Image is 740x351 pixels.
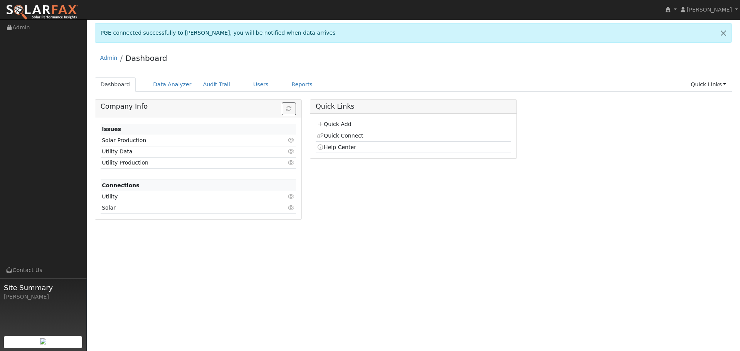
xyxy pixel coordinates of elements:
i: Click to view [288,205,295,210]
td: Utility Data [101,146,264,157]
h5: Quick Links [316,102,511,111]
a: Dashboard [125,54,167,63]
a: Help Center [317,144,356,150]
a: Audit Trail [197,77,236,92]
td: Solar [101,202,264,213]
div: PGE connected successfully to [PERSON_NAME], you will be notified when data arrives [95,23,732,43]
td: Solar Production [101,135,264,146]
h5: Company Info [101,102,296,111]
img: retrieve [40,338,46,344]
i: Click to view [288,149,295,154]
a: Close [715,24,732,42]
a: Data Analyzer [147,77,197,92]
td: Utility Production [101,157,264,168]
span: [PERSON_NAME] [687,7,732,13]
a: Users [247,77,274,92]
i: Click to view [288,138,295,143]
div: [PERSON_NAME] [4,293,82,301]
img: SolarFax [6,4,78,20]
strong: Connections [102,182,140,188]
a: Admin [100,55,118,61]
a: Quick Connect [317,133,363,139]
span: Site Summary [4,282,82,293]
i: Click to view [288,194,295,199]
td: Utility [101,191,264,202]
a: Dashboard [95,77,136,92]
strong: Issues [102,126,121,132]
i: Click to view [288,160,295,165]
a: Reports [286,77,318,92]
a: Quick Links [685,77,732,92]
a: Quick Add [317,121,351,127]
